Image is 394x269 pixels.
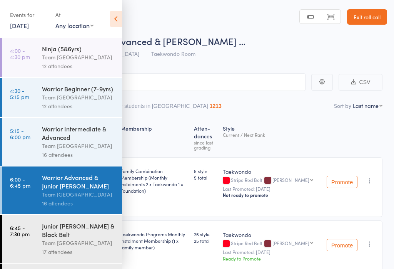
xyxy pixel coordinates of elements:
[339,74,382,91] button: CSV
[55,21,93,30] div: Any location
[2,118,122,166] a: 5:15 -6:00 pmWarrior Intermediate & AdvancedTeam [GEOGRAPHIC_DATA]16 attendees
[272,177,309,182] div: [PERSON_NAME]
[151,50,195,57] span: Taekwondo Room
[194,140,217,150] div: since last grading
[120,168,188,194] div: Family Combination Membership (Monthly Instalments 2 x Taekwondo 1 x Foundation)
[42,102,115,111] div: 12 attendees
[347,9,387,25] a: Exit roll call
[42,222,115,239] div: Junior [PERSON_NAME] & Black Belt
[117,121,191,154] div: Membership
[334,102,351,109] label: Sort by
[2,215,122,263] a: 6:45 -7:30 pmJunior [PERSON_NAME] & Black BeltTeam [GEOGRAPHIC_DATA]17 attendees
[194,237,217,244] span: 25 total
[194,168,217,174] span: 5 style
[42,62,115,71] div: 12 attendees
[194,174,217,181] span: 5 total
[42,84,115,93] div: Warrior Beginner (7-9yrs)
[10,8,48,21] div: Events for
[10,47,30,60] time: 4:00 - 4:30 pm
[191,121,220,154] div: Atten­dances
[42,199,115,208] div: 16 attendees
[42,44,115,53] div: Ninja (5&6yrs)
[2,38,122,77] a: 4:00 -4:30 pmNinja (5&6yrs)Team [GEOGRAPHIC_DATA]12 attendees
[42,190,115,199] div: Team [GEOGRAPHIC_DATA]
[42,239,115,247] div: Team [GEOGRAPHIC_DATA]
[223,192,321,198] div: Not ready to promote
[42,173,115,190] div: Warrior Advanced & Junior [PERSON_NAME]
[120,231,188,251] div: Taekwondo Programs Monthly Instalment Membership (1 x family member)
[12,73,306,91] input: Search by name
[42,150,115,159] div: 16 attendees
[210,103,222,109] div: 1213
[327,239,357,251] button: Promote
[223,177,321,184] div: Stripe Red Belt
[223,132,321,137] div: Current / Next Rank
[10,225,30,237] time: 6:45 - 7:30 pm
[220,121,324,154] div: Style
[10,128,30,140] time: 5:15 - 6:00 pm
[272,240,309,245] div: [PERSON_NAME]
[42,53,115,62] div: Team [GEOGRAPHIC_DATA]
[194,231,217,237] span: 25 style
[223,240,321,247] div: Stripe Red Belt
[55,8,93,21] div: At
[223,186,321,192] small: Last Promoted: [DATE]
[42,93,115,102] div: Team [GEOGRAPHIC_DATA]
[76,35,245,47] span: Warrior Advanced & [PERSON_NAME] …
[223,168,321,175] div: Taekwondo
[223,255,321,262] div: Ready to Promote
[42,141,115,150] div: Team [GEOGRAPHIC_DATA]
[223,231,321,239] div: Taekwondo
[10,176,30,188] time: 6:00 - 6:45 pm
[10,87,29,100] time: 4:30 - 5:15 pm
[327,176,357,188] button: Promote
[10,21,29,30] a: [DATE]
[42,247,115,256] div: 17 attendees
[353,102,379,109] div: Last name
[109,99,221,117] button: Other students in [GEOGRAPHIC_DATA]1213
[2,78,122,117] a: 4:30 -5:15 pmWarrior Beginner (7-9yrs)Team [GEOGRAPHIC_DATA]12 attendees
[42,124,115,141] div: Warrior Intermediate & Advanced
[223,249,321,255] small: Last Promoted: [DATE]
[2,166,122,214] a: 6:00 -6:45 pmWarrior Advanced & Junior [PERSON_NAME]Team [GEOGRAPHIC_DATA]16 attendees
